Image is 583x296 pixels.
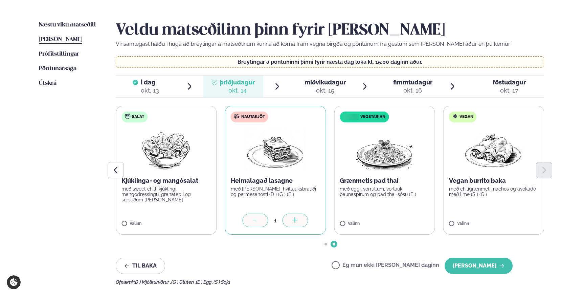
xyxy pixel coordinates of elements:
[116,258,165,274] button: Til baka
[39,50,79,58] a: Prófílstillingar
[449,177,539,185] p: Vegan burrito baka
[324,243,327,245] span: Go to slide 1
[141,78,159,86] span: Í dag
[452,114,458,119] img: Vegan.svg
[39,79,57,87] a: Útskrá
[39,65,76,73] a: Pöntunarsaga
[141,86,159,95] div: okt. 13
[39,37,82,42] span: [PERSON_NAME]
[246,128,305,171] img: Lasagna.png
[39,51,79,57] span: Prófílstillingar
[39,66,76,72] span: Pöntunarsaga
[360,114,385,120] span: Vegetarian
[121,186,211,202] p: með sweet chilli kjúklingi, mangódressingu, granatepli og súrsuðum [PERSON_NAME]
[305,86,346,95] div: okt. 15
[340,186,429,197] p: með eggi, vorrúllum, vorlauk, baunaspírum og pad thai-sósu (E )
[123,59,537,65] p: Breytingar á pöntuninni þinni fyrir næsta dag loka kl. 15:00 daginn áður.
[171,279,196,285] span: (G ) Glúten ,
[214,279,230,285] span: (S ) Soja
[136,128,196,171] img: Salad.png
[132,114,144,120] span: Salat
[220,86,255,95] div: okt. 14
[220,79,255,86] span: þriðjudagur
[305,79,346,86] span: miðvikudagur
[341,114,360,120] img: icon
[393,79,432,86] span: fimmtudagur
[234,114,240,119] img: beef.svg
[231,177,320,185] p: Heimalagað lasagne
[39,80,57,86] span: Útskrá
[134,279,171,285] span: (D ) Mjólkurvörur ,
[39,21,96,29] a: Næstu viku matseðill
[268,217,283,224] div: 1
[493,79,526,86] span: föstudagur
[445,258,513,274] button: [PERSON_NAME]
[333,243,335,245] span: Go to slide 2
[536,162,552,178] button: Next slide
[196,279,214,285] span: (E ) Egg ,
[393,86,432,95] div: okt. 16
[116,21,544,40] h2: Veldu matseðilinn þinn fyrir [PERSON_NAME]
[241,114,265,120] span: Nautakjöt
[449,186,539,197] p: með chilígrænmeti, nachos og avókadó með lime (S ) (G )
[493,86,526,95] div: okt. 17
[39,22,96,28] span: Næstu viku matseðill
[39,36,82,44] a: [PERSON_NAME]
[125,114,130,119] img: salad.svg
[116,40,544,48] p: Vinsamlegast hafðu í huga að breytingar á matseðlinum kunna að koma fram vegna birgða og pöntunum...
[231,186,320,197] p: með [PERSON_NAME], hvítlauksbrauði og parmesanosti (D ) (G ) (E )
[355,128,414,171] img: Spagetti.png
[108,162,124,178] button: Previous slide
[7,275,21,289] a: Cookie settings
[340,177,429,185] p: Grænmetis pad thai
[116,279,544,285] div: Ofnæmi:
[121,177,211,185] p: Kjúklinga- og mangósalat
[464,128,523,171] img: Enchilada.png
[459,114,473,120] span: Vegan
